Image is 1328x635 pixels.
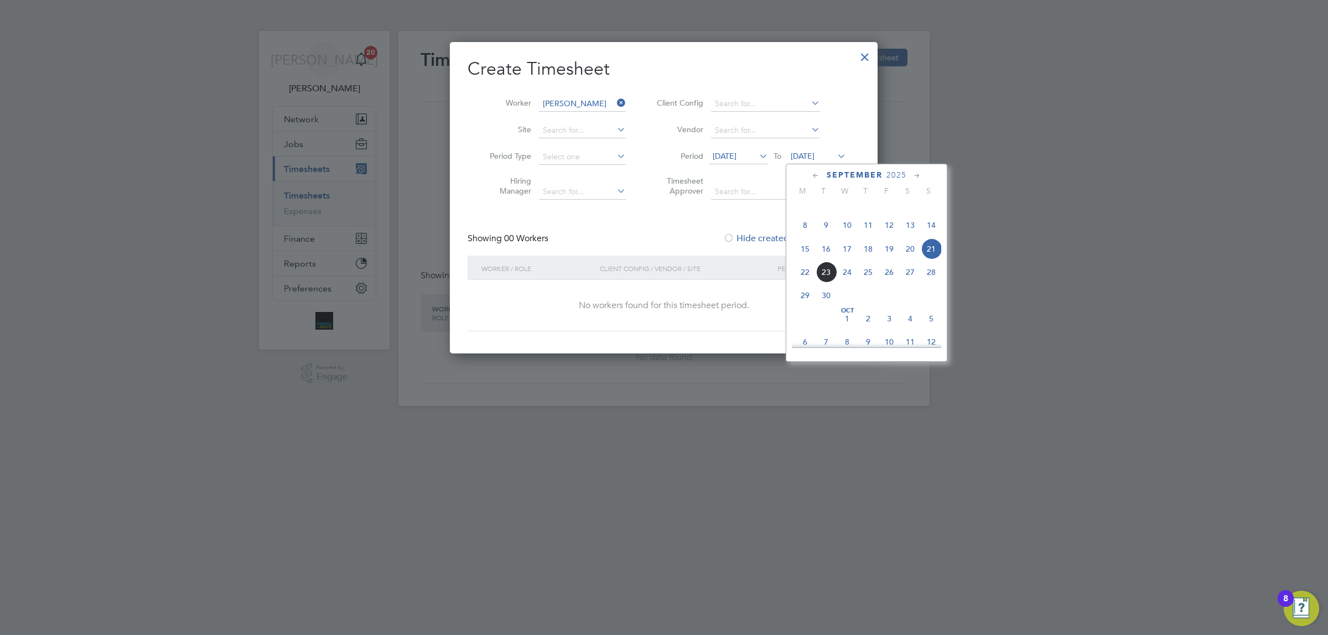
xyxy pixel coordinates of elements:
[921,238,942,259] span: 21
[879,215,900,236] span: 12
[816,238,837,259] span: 16
[816,285,837,306] span: 30
[879,308,900,329] span: 3
[539,123,626,138] input: Search for...
[900,308,921,329] span: 4
[468,233,551,244] div: Showing
[479,256,597,281] div: Worker / Role
[723,233,836,244] label: Hide created timesheets
[479,300,849,311] div: No workers found for this timesheet period.
[770,149,785,163] span: To
[775,256,849,281] div: Period
[900,331,921,352] span: 11
[539,149,626,165] input: Select one
[858,262,879,283] span: 25
[792,186,813,196] span: M
[711,123,820,138] input: Search for...
[879,262,900,283] span: 26
[827,170,883,180] span: September
[858,331,879,352] span: 9
[481,151,531,161] label: Period Type
[921,215,942,236] span: 14
[921,262,942,283] span: 28
[897,186,918,196] span: S
[837,331,858,352] span: 8
[795,215,816,236] span: 8
[837,262,858,283] span: 24
[795,238,816,259] span: 15
[504,233,548,244] span: 00 Workers
[879,238,900,259] span: 19
[858,238,879,259] span: 18
[816,331,837,352] span: 7
[858,215,879,236] span: 11
[900,215,921,236] span: 13
[481,98,531,108] label: Worker
[858,308,879,329] span: 2
[900,238,921,259] span: 20
[837,238,858,259] span: 17
[711,184,820,200] input: Search for...
[900,262,921,283] span: 27
[597,256,775,281] div: Client Config / Vendor / Site
[653,176,703,196] label: Timesheet Approver
[795,285,816,306] span: 29
[816,215,837,236] span: 9
[711,96,820,112] input: Search for...
[795,331,816,352] span: 6
[918,186,939,196] span: S
[539,96,626,112] input: Search for...
[837,308,858,314] span: Oct
[481,124,531,134] label: Site
[837,215,858,236] span: 10
[653,98,703,108] label: Client Config
[816,262,837,283] span: 23
[468,58,860,81] h2: Create Timesheet
[876,186,897,196] span: F
[791,151,815,161] span: [DATE]
[834,186,855,196] span: W
[1283,598,1288,613] div: 8
[921,331,942,352] span: 12
[837,308,858,329] span: 1
[481,176,531,196] label: Hiring Manager
[813,186,834,196] span: T
[653,151,703,161] label: Period
[653,124,703,134] label: Vendor
[879,331,900,352] span: 10
[921,308,942,329] span: 5
[713,151,736,161] span: [DATE]
[539,184,626,200] input: Search for...
[1284,591,1319,626] button: Open Resource Center, 8 new notifications
[855,186,876,196] span: T
[795,262,816,283] span: 22
[886,170,906,180] span: 2025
